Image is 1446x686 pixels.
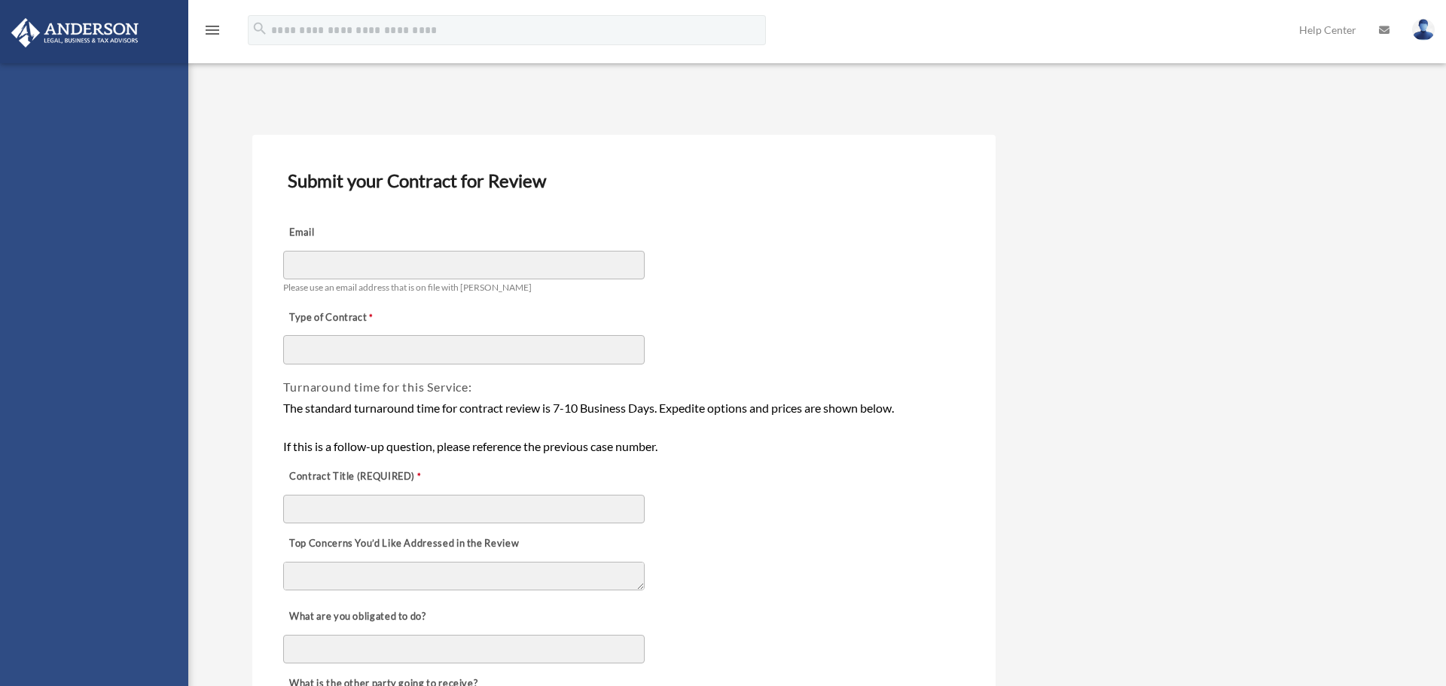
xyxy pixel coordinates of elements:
img: Anderson Advisors Platinum Portal [7,18,143,47]
a: menu [203,26,221,39]
div: The standard turnaround time for contract review is 7-10 Business Days. Expedite options and pric... [283,398,964,456]
img: User Pic [1412,19,1435,41]
span: Turnaround time for this Service: [283,380,471,394]
i: search [252,20,268,37]
label: Contract Title (REQUIRED) [283,466,434,487]
label: Email [283,223,434,244]
h3: Submit your Contract for Review [282,165,966,197]
i: menu [203,21,221,39]
label: Type of Contract [283,307,434,328]
label: What are you obligated to do? [283,607,434,628]
span: Please use an email address that is on file with [PERSON_NAME] [283,282,532,293]
label: Top Concerns You’d Like Addressed in the Review [283,533,523,554]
